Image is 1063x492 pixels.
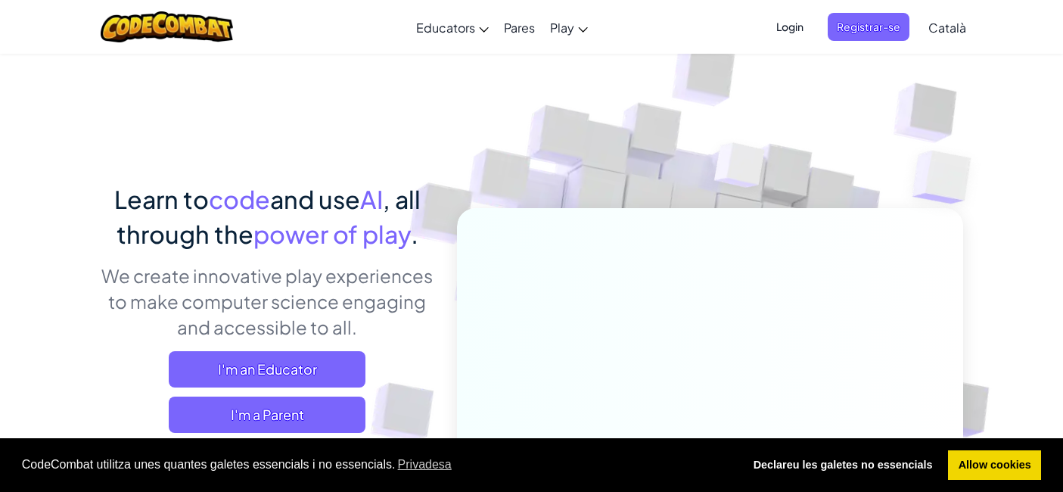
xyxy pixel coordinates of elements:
a: Català [921,7,974,48]
span: Play [550,20,574,36]
a: allow cookies [948,450,1041,481]
span: Català [928,20,966,36]
a: deny cookies [743,450,943,481]
span: . [411,219,418,249]
a: I'm a Parent [169,397,365,433]
span: code [209,184,270,214]
a: Pares [496,7,542,48]
span: AI [360,184,383,214]
p: We create innovative play experiences to make computer science engaging and accessible to all. [101,263,434,340]
img: CodeCombat logo [101,11,233,42]
a: I'm an Educator [169,351,365,388]
span: CodeCombat utilitza unes quantes galetes essencials i no essencials. [22,453,731,476]
img: Overlap cubes [685,113,794,226]
a: Play [542,7,595,48]
button: Registrar-se [828,13,909,41]
span: Educators [416,20,475,36]
span: and use [270,184,360,214]
a: Educators [409,7,496,48]
span: power of play [253,219,411,249]
span: Learn to [114,184,209,214]
button: Login [767,13,813,41]
img: Overlap cubes [882,114,1013,241]
a: learn more about cookies [395,453,454,476]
